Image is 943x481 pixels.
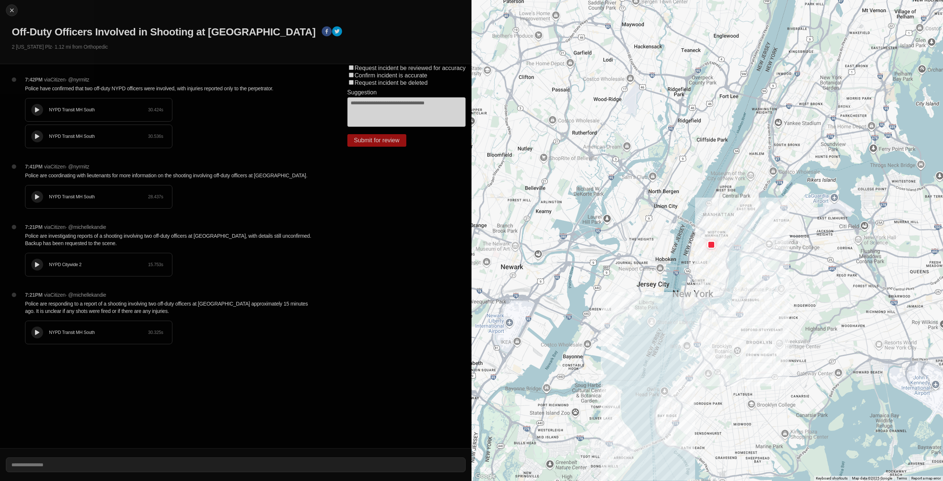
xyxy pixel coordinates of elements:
h1: Off-Duty Officers Involved in Shooting at [GEOGRAPHIC_DATA] [12,25,316,39]
p: via Citizen · @ nyrmitz [44,76,90,83]
p: 7:42PM [25,76,43,83]
label: Confirm incident is accurate [355,72,427,79]
div: 15.753 s [148,262,163,268]
p: Police are coordinating with lieutenants for more information on the shooting involving off-duty ... [25,172,318,179]
div: NYPD Transit MH South [49,107,148,113]
button: twitter [332,26,342,38]
div: 30.325 s [148,330,163,335]
label: Request incident be reviewed for accuracy [355,65,466,71]
img: cancel [8,7,15,14]
button: cancel [6,4,18,16]
button: facebook [322,26,332,38]
div: 28.437 s [148,194,163,200]
p: via Citizen · @ nyrmitz [44,163,90,170]
label: Suggestion [347,89,377,96]
p: 7:41PM [25,163,43,170]
div: NYPD Transit MH South [49,133,148,139]
span: Map data ©2025 Google [852,476,892,480]
p: Police are responding to a report of a shooting involving two off-duty officers at [GEOGRAPHIC_DA... [25,300,318,315]
button: Keyboard shortcuts [816,476,848,481]
p: 7:21PM [25,291,43,299]
a: Open this area in Google Maps (opens a new window) [473,471,498,481]
p: Police are investigating reports of a shooting involving two off-duty officers at [GEOGRAPHIC_DAT... [25,232,318,247]
p: via Citizen · @ michellekandie [44,223,106,231]
p: 2 [US_STATE] Plz · 1.12 mi from Orthopedic [12,43,466,50]
p: Police have confirmed that two off-duty NYPD officers were involved, with injuries reported only ... [25,85,318,92]
div: NYPD Transit MH South [49,330,148,335]
div: NYPD Transit MH South [49,194,148,200]
a: Report a map error [911,476,941,480]
div: 30.424 s [148,107,163,113]
div: NYPD Citywide 2 [49,262,148,268]
img: Google [473,471,498,481]
p: via Citizen · @ michellekandie [44,291,106,299]
div: 30.536 s [148,133,163,139]
p: 7:21PM [25,223,43,231]
label: Request incident be deleted [355,80,428,86]
a: Terms (opens in new tab) [897,476,907,480]
button: Submit for review [347,134,406,147]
